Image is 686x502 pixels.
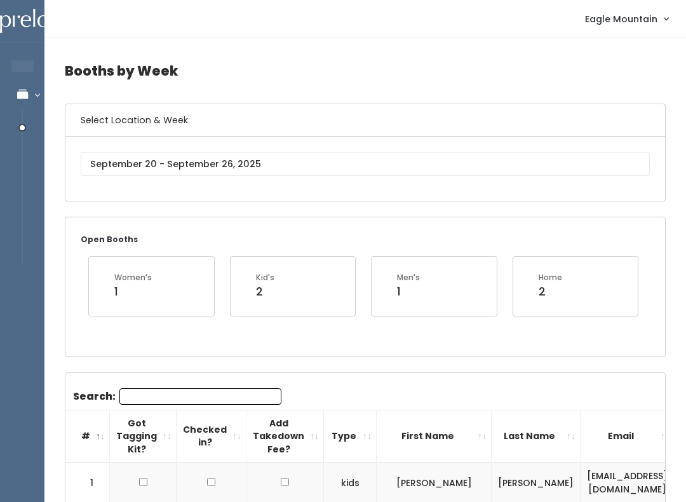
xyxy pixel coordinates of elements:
[492,410,581,463] th: Last Name: activate to sort column ascending
[177,410,246,463] th: Checked in?: activate to sort column ascending
[65,53,666,88] h4: Booths by Week
[114,272,152,283] div: Women's
[81,152,650,176] input: September 20 - September 26, 2025
[256,272,274,283] div: Kid's
[324,410,377,463] th: Type: activate to sort column ascending
[73,388,281,405] label: Search:
[246,410,324,463] th: Add Takedown Fee?: activate to sort column ascending
[585,12,657,26] span: Eagle Mountain
[572,5,681,32] a: Eagle Mountain
[81,234,138,245] small: Open Booths
[65,410,110,463] th: #: activate to sort column descending
[377,410,492,463] th: First Name: activate to sort column ascending
[397,272,420,283] div: Men's
[65,104,665,137] h6: Select Location & Week
[256,283,274,300] div: 2
[110,410,177,463] th: Got Tagging Kit?: activate to sort column ascending
[581,410,675,463] th: Email: activate to sort column ascending
[114,283,152,300] div: 1
[539,272,562,283] div: Home
[539,283,562,300] div: 2
[119,388,281,405] input: Search:
[397,283,420,300] div: 1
